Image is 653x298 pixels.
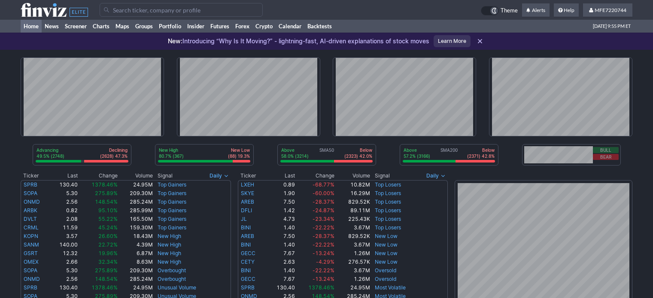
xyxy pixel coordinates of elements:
[335,198,370,206] td: 829.52K
[207,20,232,33] a: Futures
[118,180,153,189] td: 24.95M
[267,172,295,180] th: Last
[158,267,186,274] a: Overbought
[313,241,334,248] span: -22.22%
[207,172,231,180] button: Signals interval
[304,20,335,33] a: Backtests
[267,232,295,241] td: 7.50
[158,284,196,291] a: Unusual Volume
[118,275,153,283] td: 285.24M
[90,20,112,33] a: Charts
[24,190,37,196] a: SOPA
[267,215,295,223] td: 4.73
[241,216,247,222] a: JL
[335,258,370,266] td: 276.57K
[313,224,334,231] span: -22.22%
[313,250,334,256] span: -13.24%
[158,172,173,179] span: Signal
[98,224,118,231] span: 45.24%
[168,37,182,45] span: New:
[159,153,184,159] p: 80.7% (367)
[280,147,373,160] div: SMA50
[241,276,255,282] a: GECC
[24,276,40,282] a: ONMD
[228,147,250,153] p: New Low
[95,199,118,205] span: 148.54%
[375,216,401,222] a: Top Losers
[522,3,550,17] a: Alerts
[91,284,118,291] span: 1378.46%
[593,154,619,160] button: Bear
[50,189,78,198] td: 5.30
[583,3,632,17] a: MFE7220744
[467,147,495,153] p: Below
[158,259,181,265] a: New High
[50,266,78,275] td: 5.30
[403,147,495,160] div: SMA200
[21,172,50,180] th: Ticker
[98,241,118,248] span: 22.72%
[50,275,78,283] td: 2.56
[344,153,372,159] p: (2323) 42.0%
[241,190,254,196] a: SKYE
[36,153,64,159] p: 49.5% (2748)
[91,181,118,188] span: 1378.46%
[335,249,370,258] td: 1.26M
[335,172,370,180] th: Volume
[158,207,186,214] a: Top Gainers
[316,259,334,265] span: -4.29%
[24,233,38,239] a: KOPN
[267,249,295,258] td: 7.67
[98,216,118,222] span: 55.22%
[50,249,78,258] td: 12.32
[24,199,40,205] a: ONMD
[335,275,370,283] td: 1.26M
[95,267,118,274] span: 275.89%
[42,20,62,33] a: News
[467,153,495,159] p: (2371) 42.8%
[313,199,334,205] span: -28.37%
[118,249,153,258] td: 6.87M
[228,153,250,159] p: (88) 19.3%
[21,20,42,33] a: Home
[100,153,128,159] p: (2628) 47.3%
[281,147,309,153] p: Above
[295,172,335,180] th: Change
[50,241,78,249] td: 140.00
[344,147,372,153] p: Below
[118,215,153,223] td: 165.50M
[158,241,181,248] a: New High
[118,258,153,266] td: 8.63M
[118,283,153,292] td: 24.95M
[118,266,153,275] td: 209.30M
[281,153,309,159] p: 58.0% (3214)
[595,7,626,13] span: MFE7220744
[210,172,222,180] span: Daily
[24,207,37,214] a: ARBK
[313,267,334,274] span: -22.22%
[241,199,254,205] a: AREB
[313,216,334,222] span: -23.34%
[267,241,295,249] td: 1.40
[335,241,370,249] td: 3.67M
[313,233,334,239] span: -28.37%
[95,276,118,282] span: 148.54%
[158,190,186,196] a: Top Gainers
[24,267,37,274] a: SOPA
[24,284,37,291] a: SPRB
[313,181,334,188] span: -68.77%
[24,241,39,248] a: SANM
[267,266,295,275] td: 1.40
[267,275,295,283] td: 7.67
[158,224,186,231] a: Top Gainers
[95,190,118,196] span: 275.89%
[404,153,430,159] p: 57.2% (3166)
[24,259,39,265] a: OMEX
[481,6,518,15] a: Theme
[375,284,406,291] a: Most Volatile
[335,223,370,232] td: 3.67M
[100,3,263,17] input: Search
[241,259,255,265] a: CETY
[501,6,518,15] span: Theme
[375,181,401,188] a: Top Losers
